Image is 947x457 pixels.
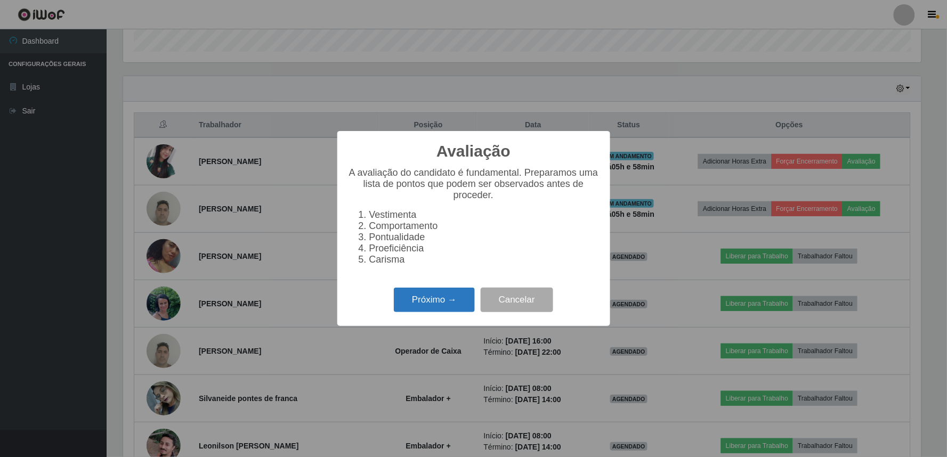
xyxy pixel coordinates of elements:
[481,288,553,313] button: Cancelar
[369,209,600,221] li: Vestimenta
[369,254,600,265] li: Carisma
[369,232,600,243] li: Pontualidade
[436,142,511,161] h2: Avaliação
[369,243,600,254] li: Proeficiência
[394,288,475,313] button: Próximo →
[369,221,600,232] li: Comportamento
[348,167,600,201] p: A avaliação do candidato é fundamental. Preparamos uma lista de pontos que podem ser observados a...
